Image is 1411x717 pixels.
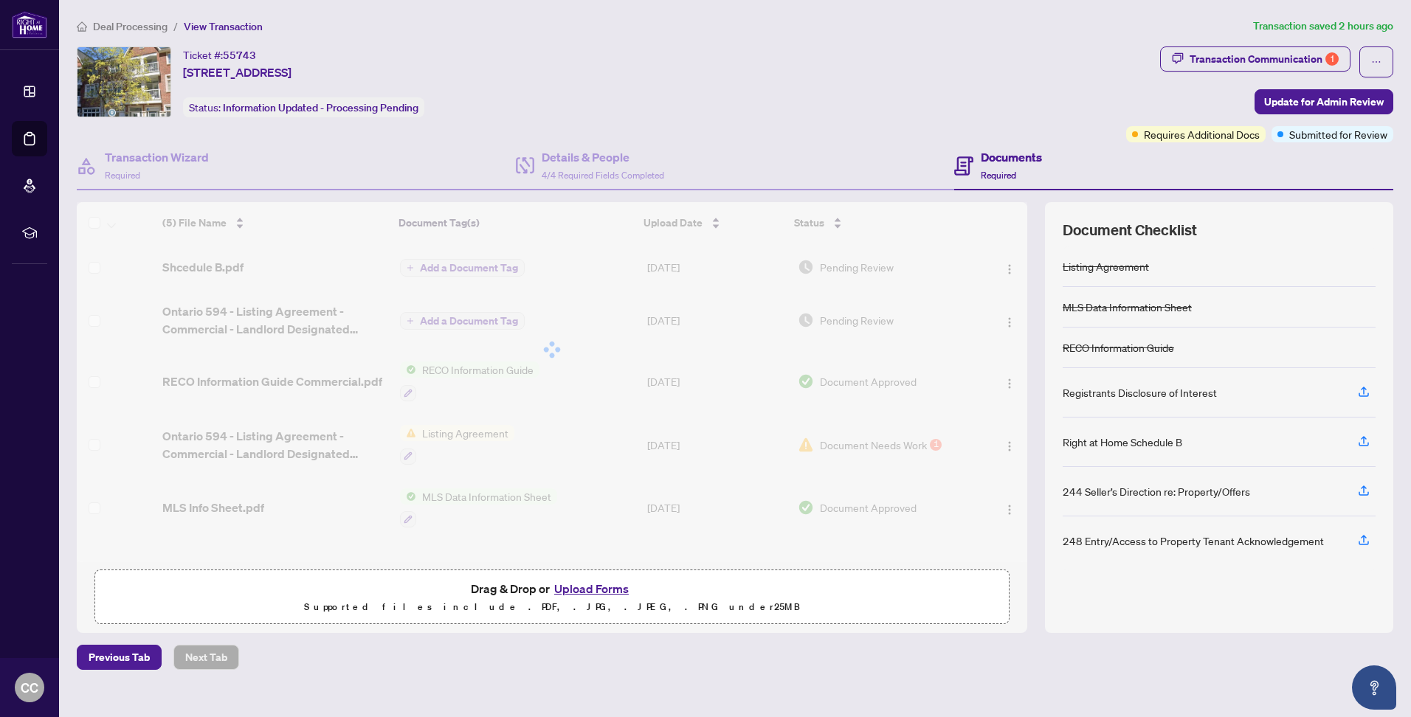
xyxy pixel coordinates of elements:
[1190,47,1339,71] div: Transaction Communication
[77,645,162,670] button: Previous Tab
[981,170,1016,181] span: Required
[93,20,168,33] span: Deal Processing
[104,598,1000,616] p: Supported files include .PDF, .JPG, .JPEG, .PNG under 25 MB
[1264,90,1384,114] span: Update for Admin Review
[105,148,209,166] h4: Transaction Wizard
[77,47,170,117] img: IMG-40775602_1.jpg
[1063,384,1217,401] div: Registrants Disclosure of Interest
[1144,126,1260,142] span: Requires Additional Docs
[95,570,1009,625] span: Drag & Drop orUpload FormsSupported files include .PDF, .JPG, .JPEG, .PNG under25MB
[1063,483,1250,499] div: 244 Seller’s Direction re: Property/Offers
[1063,258,1149,274] div: Listing Agreement
[184,20,263,33] span: View Transaction
[1255,89,1393,114] button: Update for Admin Review
[1063,434,1182,450] div: Right at Home Schedule B
[550,579,633,598] button: Upload Forms
[1352,665,1396,710] button: Open asap
[542,170,664,181] span: 4/4 Required Fields Completed
[223,101,418,114] span: Information Updated - Processing Pending
[12,11,47,38] img: logo
[1160,46,1350,72] button: Transaction Communication1
[1063,339,1174,356] div: RECO Information Guide
[77,21,87,32] span: home
[21,677,38,698] span: CC
[173,18,178,35] li: /
[1371,57,1381,67] span: ellipsis
[89,645,150,669] span: Previous Tab
[183,63,291,81] span: [STREET_ADDRESS]
[1325,52,1339,66] div: 1
[981,148,1042,166] h4: Documents
[223,49,256,62] span: 55743
[1063,533,1324,549] div: 248 Entry/Access to Property Tenant Acknowledgement
[183,46,256,63] div: Ticket #:
[183,97,424,117] div: Status:
[471,579,633,598] span: Drag & Drop or
[105,170,140,181] span: Required
[542,148,664,166] h4: Details & People
[1063,220,1197,240] span: Document Checklist
[173,645,239,670] button: Next Tab
[1253,18,1393,35] article: Transaction saved 2 hours ago
[1289,126,1387,142] span: Submitted for Review
[1063,299,1192,315] div: MLS Data Information Sheet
